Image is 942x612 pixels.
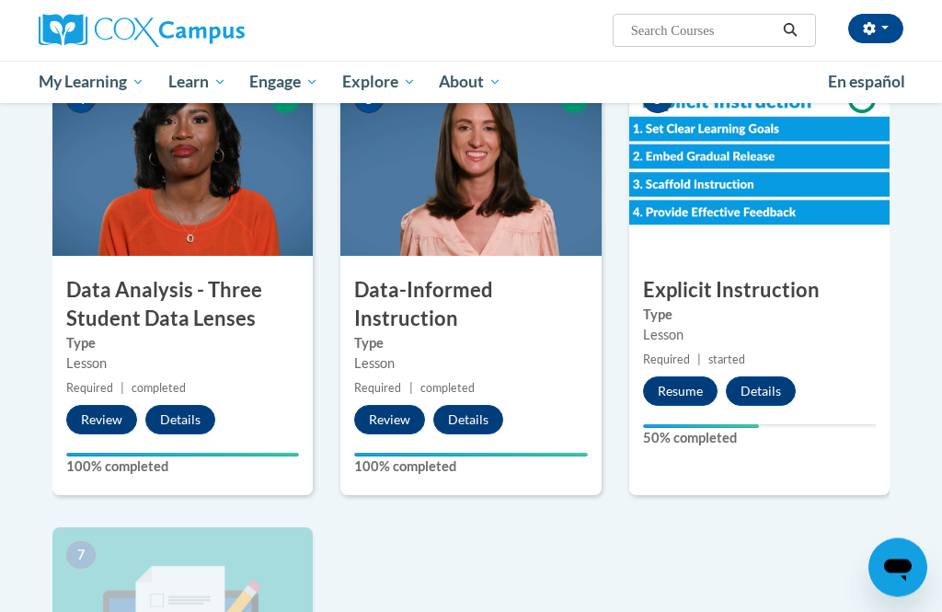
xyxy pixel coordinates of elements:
div: Main menu [25,61,917,103]
div: Lesson [643,326,876,346]
div: Your progress [354,454,587,457]
img: Course Image [629,73,890,257]
button: Details [433,406,503,435]
span: | [121,382,124,396]
span: completed [420,382,475,396]
img: Cox Campus [39,14,245,47]
label: Type [66,334,299,354]
span: Required [354,382,401,396]
label: 100% completed [66,457,299,478]
span: 7 [66,542,96,570]
span: Learn [168,71,226,93]
a: Cox Campus [39,14,308,47]
span: Required [643,353,690,367]
label: 50% completed [643,429,876,449]
img: Course Image [340,73,601,257]
button: Details [726,377,796,407]
span: Engage [249,71,318,93]
span: Explore [342,71,416,93]
button: Search [776,19,804,41]
a: My Learning [27,61,156,103]
div: Lesson [354,354,587,375]
button: Review [354,406,425,435]
a: About [428,61,514,103]
a: Explore [330,61,428,103]
h3: Data-Informed Instruction [340,277,601,334]
div: Lesson [66,354,299,375]
label: Type [643,306,876,326]
span: completed [132,382,186,396]
button: Resume [643,377,718,407]
label: 100% completed [354,457,587,478]
span: started [708,353,745,367]
a: Learn [156,61,238,103]
span: My Learning [39,71,144,93]
span: Required [66,382,113,396]
span: | [409,382,413,396]
input: Search Courses [629,19,776,41]
span: | [697,353,701,367]
button: Review [66,406,137,435]
button: Details [145,406,215,435]
h3: Explicit Instruction [629,277,890,306]
a: Engage [237,61,330,103]
h3: Data Analysis - Three Student Data Lenses [52,277,313,334]
iframe: Button to launch messaging window [868,538,927,597]
img: Course Image [52,73,313,257]
label: Type [354,334,587,354]
a: En español [816,63,917,101]
button: Account Settings [848,14,903,43]
div: Your progress [66,454,299,457]
span: About [439,71,501,93]
span: En español [828,72,905,91]
div: Your progress [643,425,760,429]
